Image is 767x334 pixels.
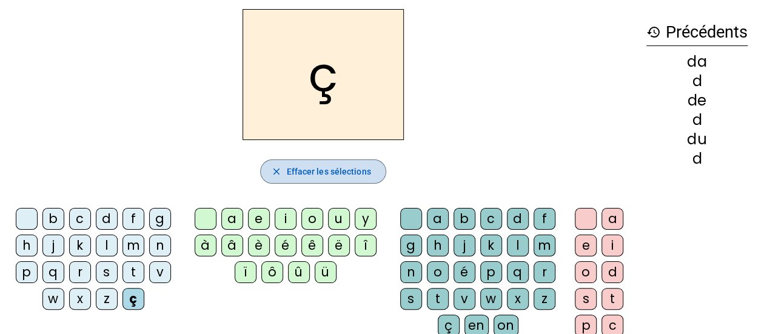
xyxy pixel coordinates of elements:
div: c [480,208,502,230]
div: l [507,235,529,256]
div: h [16,235,38,256]
div: w [42,288,64,310]
div: û [288,261,310,283]
div: ï [235,261,256,283]
div: d [96,208,118,230]
div: g [400,235,422,256]
div: p [16,261,38,283]
div: p [480,261,502,283]
div: s [400,288,422,310]
div: q [42,261,64,283]
div: o [427,261,449,283]
div: x [507,288,529,310]
div: u [328,208,350,230]
div: a [601,208,623,230]
div: m [534,235,555,256]
div: f [534,208,555,230]
div: q [507,261,529,283]
div: b [42,208,64,230]
div: v [149,261,171,283]
div: y [355,208,377,230]
div: j [42,235,64,256]
div: z [534,288,555,310]
div: é [275,235,296,256]
div: du [646,132,748,147]
div: n [400,261,422,283]
div: é [454,261,475,283]
div: de [646,93,748,108]
div: s [96,261,118,283]
div: â [221,235,243,256]
div: ô [261,261,283,283]
div: à [195,235,216,256]
div: f [122,208,144,230]
div: h [427,235,449,256]
h2: ç [243,9,404,140]
div: da [646,55,748,69]
div: w [480,288,502,310]
div: ç [122,288,144,310]
div: k [69,235,91,256]
div: r [69,261,91,283]
div: n [149,235,171,256]
mat-icon: history [646,25,661,39]
div: z [96,288,118,310]
mat-icon: close [270,166,281,177]
div: g [149,208,171,230]
div: o [575,261,597,283]
div: b [454,208,475,230]
div: t [122,261,144,283]
h3: Précédents [646,19,748,46]
div: c [69,208,91,230]
div: r [534,261,555,283]
div: d [646,113,748,127]
div: m [122,235,144,256]
div: ü [315,261,337,283]
div: ê [301,235,323,256]
div: d [646,152,748,166]
div: k [480,235,502,256]
div: s [575,288,597,310]
div: a [427,208,449,230]
div: i [275,208,296,230]
div: d [507,208,529,230]
div: v [454,288,475,310]
div: è [248,235,270,256]
div: x [69,288,91,310]
div: t [427,288,449,310]
div: e [248,208,270,230]
div: o [301,208,323,230]
div: t [601,288,623,310]
button: Effacer les sélections [260,159,386,184]
span: Effacer les sélections [286,164,370,179]
div: d [601,261,623,283]
div: ë [328,235,350,256]
div: i [601,235,623,256]
div: d [646,74,748,89]
div: j [454,235,475,256]
div: î [355,235,377,256]
div: a [221,208,243,230]
div: e [575,235,597,256]
div: l [96,235,118,256]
